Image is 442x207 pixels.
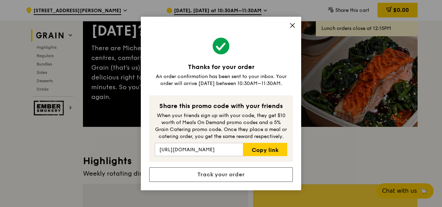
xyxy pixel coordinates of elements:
[149,62,293,72] div: Thanks for your order
[149,73,293,87] div: An order confirmation has been sent to your inbox. Your order will arrive [DATE] between 10:30AM–...
[243,143,287,156] a: Copy link
[155,101,287,111] div: Share this promo code with your friends
[155,112,287,140] div: When your friends sign up with your code, they get $10 worth of Meals On Demand promo codes and a...
[149,167,293,182] a: Track your order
